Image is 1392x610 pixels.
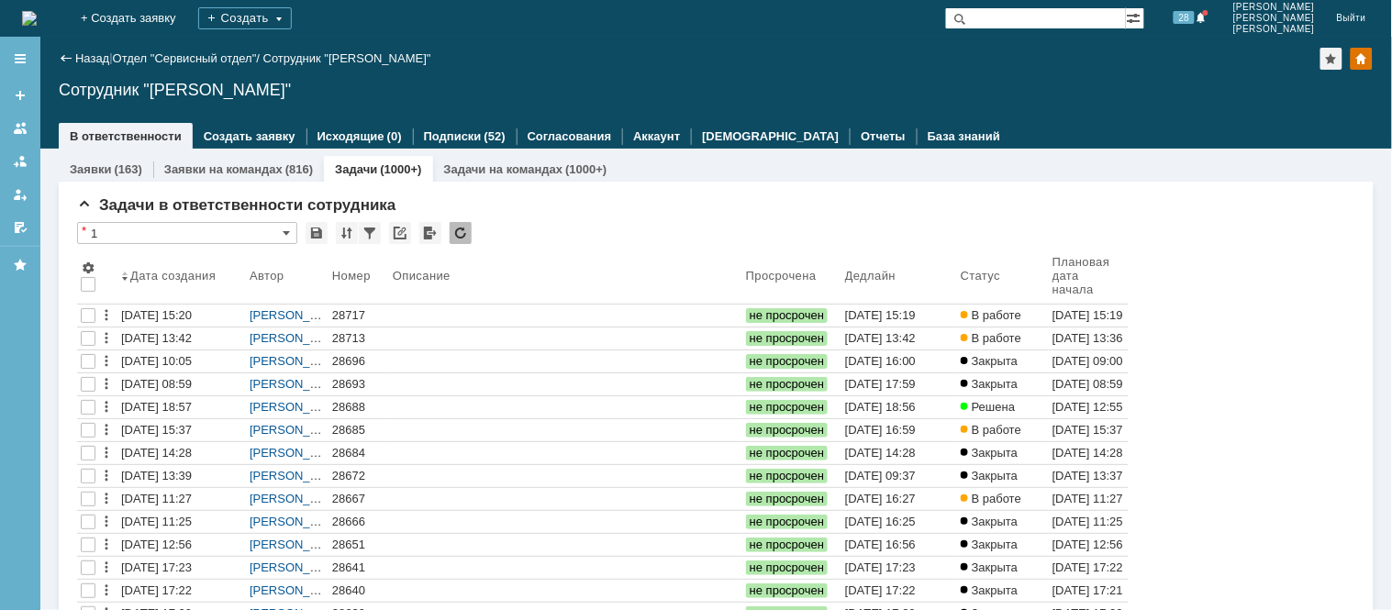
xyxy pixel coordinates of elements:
div: Экспорт списка [419,222,441,244]
div: 28696 [332,354,385,369]
div: не просрочен [361,379,375,396]
a: [PERSON_NAME] [250,469,348,482]
span: не просрочен [746,446,828,460]
span: [PERSON_NAME] [1233,13,1315,24]
a: [DATE] 14:28 [1049,442,1129,464]
a: 28685 [329,419,389,441]
a: Калугин Александр Николаевич [490,141,512,163]
div: 28666 [332,515,385,529]
a: не просрочен [742,350,841,372]
div: [DATE] 16:56 [845,538,916,551]
div: Действия [99,446,114,460]
div: 0 [889,28,896,41]
a: [PERSON_NAME] [250,308,348,322]
div: Ремонт аппарата на складе АКСУС. HP PageWide Managed E77650dn NLBVM8X16L не печатает черным цвето... [490,105,664,131]
div: не просрочен [425,500,434,509]
a: не просрочен [742,442,841,464]
div: | [109,50,112,64]
div: [DATE] 10:05 [121,354,192,368]
a: не просрочен [742,580,841,602]
span: [PERSON_NAME] [1233,24,1315,35]
a: [DATE] 11:25 [1049,511,1129,533]
th: Дедлайн [841,251,957,305]
span: не просрочен [746,400,828,415]
div: Действия [99,538,114,552]
a: [DATE] 15:19 [841,305,957,327]
a: [DATE] 09:00 [1049,350,1129,372]
div: (163) [114,162,141,176]
a: 28696 [329,350,389,372]
div: [DATE] 08:59 [121,377,192,391]
span: Расширенный поиск [1126,8,1144,26]
div: [DATE] 09:37 [845,469,916,482]
span: Закрыта [961,469,1018,482]
div: Сортировка... [336,222,358,244]
div: [DATE] 15:37 [121,423,192,437]
a: [PERSON_NAME] [250,446,348,460]
a: Отчеты [861,129,906,143]
div: 28684 [332,446,385,460]
a: Мои заявки [6,180,35,209]
span: не просрочен [746,469,828,483]
a: [DATE] 15:37 [1049,419,1129,441]
span: не просрочен [746,308,828,323]
span: не просрочен [746,538,828,552]
div: [DATE] 14:28 [121,446,192,460]
a: [PERSON_NAME] [250,377,348,391]
div: 28688 [332,400,385,415]
th: Автор [246,251,329,305]
div: Задача: 28685 [262,556,437,571]
div: не просрочен [425,148,434,157]
a: Аккаунт [633,129,680,143]
a: 28666 [329,511,389,533]
div: 28713 [332,331,385,346]
div: 27.08.2025 [383,380,415,394]
a: 28641 [329,557,389,579]
span: [PERSON_NAME] [1233,2,1315,13]
a: В работе [957,305,1049,327]
div: Сотрудник "[PERSON_NAME]" [59,81,1374,99]
div: Автор [250,269,285,283]
span: не просрочен [746,423,828,438]
div: не просрочен [361,496,375,514]
span: Настройки [81,261,95,275]
div: [DATE] 11:27 [121,492,192,505]
a: не просрочен [742,488,841,510]
a: 28693 [329,373,389,395]
div: 30.08.2025 [383,145,415,160]
div: [DATE] 15:19 [1052,308,1123,322]
div: [DATE] 14:28 [845,446,916,460]
a: [DATE] 16:56 [841,534,957,556]
div: не просрочен [425,265,434,274]
a: [PERSON_NAME] [250,331,348,345]
a: [DATE] 11:25 [117,511,246,533]
div: не просрочен [361,144,375,161]
a: Калугин Александр Николаевич [262,376,284,398]
div: (816) [285,162,313,176]
a: Заявки в моей ответственности [6,147,35,176]
div: Запланирована [31,26,145,43]
div: 1 [662,28,668,41]
div: (0) [387,129,402,143]
a: Согласования [528,129,612,143]
a: [PERSON_NAME] [250,515,348,528]
th: Плановая дата начала [1049,251,1129,305]
th: Дата создания [117,251,246,305]
a: Закрыта [957,511,1049,533]
div: / [113,51,263,65]
div: 28651 [332,538,385,552]
div: [DATE] 17:22 [1052,560,1123,574]
div: Действия [99,492,114,506]
div: Дата создания [130,269,219,283]
a: не просрочен [742,534,841,556]
a: Калугин Александр Николаевич [262,141,284,163]
a: [DATE] 17:21 [1049,580,1129,602]
div: Добавить в избранное [1320,48,1342,70]
span: не просрочен [746,560,828,575]
a: [DATE] 16:59 [841,419,957,441]
span: не просрочен [746,331,828,346]
div: Действия [99,583,114,598]
div: не просрочен [361,261,375,279]
span: Закрыта [961,538,1018,551]
a: 28667 [329,488,389,510]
